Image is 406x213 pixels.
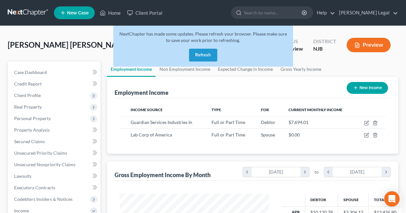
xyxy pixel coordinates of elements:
a: Client Portal [124,7,166,19]
span: Secured Claims [14,139,45,144]
i: chevron_right [382,167,390,177]
button: New Income [347,82,388,94]
i: chevron_left [324,167,333,177]
a: Case Dashboard [9,67,100,78]
th: Total [369,193,402,206]
th: Spouse [338,193,369,206]
a: [PERSON_NAME] Legal [336,7,398,19]
th: Debtor [305,193,338,206]
a: Secured Claims [9,136,100,147]
span: Executory Contracts [14,185,55,190]
button: Refresh [189,49,217,61]
span: NextChapter has made some updates. Please refresh your browser. Please make sure to save your wor... [119,31,287,43]
div: Gross Employment Income By Month [115,171,211,179]
span: Debtor [261,119,275,125]
div: [DATE] [252,167,301,177]
span: Spouse [261,132,275,137]
div: Open Intercom Messenger [384,191,400,207]
span: $0.00 [289,132,300,137]
span: Current Monthly Income [289,107,342,112]
span: Unsecured Nonpriority Claims [14,162,75,167]
input: Search by name... [244,7,303,19]
span: Property Analysis [14,127,50,133]
a: Help [314,7,335,19]
a: Credit Report [9,78,100,90]
span: Codebtors Insiders & Notices [14,196,73,202]
a: Unsecured Nonpriority Claims [9,159,100,170]
span: Personal Property [14,116,51,121]
div: District [313,38,336,45]
a: Home [97,7,124,19]
a: Gross Yearly Income [277,61,325,77]
span: Real Property [14,104,42,110]
button: Preview [347,38,391,52]
span: Lab Corp of America [131,132,172,137]
a: Executory Contracts [9,182,100,193]
span: $7,694.01 [289,119,308,125]
i: chevron_left [243,167,252,177]
a: Lawsuits [9,170,100,182]
span: For [261,107,269,112]
span: Credit Report [14,81,42,86]
span: Income Source [131,107,163,112]
span: Full or Part Time [212,119,245,125]
a: Unsecured Priority Claims [9,147,100,159]
div: Employment Income [115,89,168,96]
span: Unsecured Priority Claims [14,150,67,156]
i: chevron_right [300,167,309,177]
span: [PERSON_NAME] [PERSON_NAME][GEOGRAPHIC_DATA] [8,40,208,49]
a: Property Analysis [9,124,100,136]
a: Employment Income [107,61,156,77]
span: Guardian Services Industries In [131,119,192,125]
div: [DATE] [333,167,382,177]
span: Full or Part Time [212,132,245,137]
span: Client Profile [14,93,41,98]
span: New Case [67,11,89,15]
div: NJB [313,45,336,53]
span: to [315,169,319,175]
span: Type [212,107,221,112]
span: Lawsuits [14,173,31,179]
span: Case Dashboard [14,70,47,75]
